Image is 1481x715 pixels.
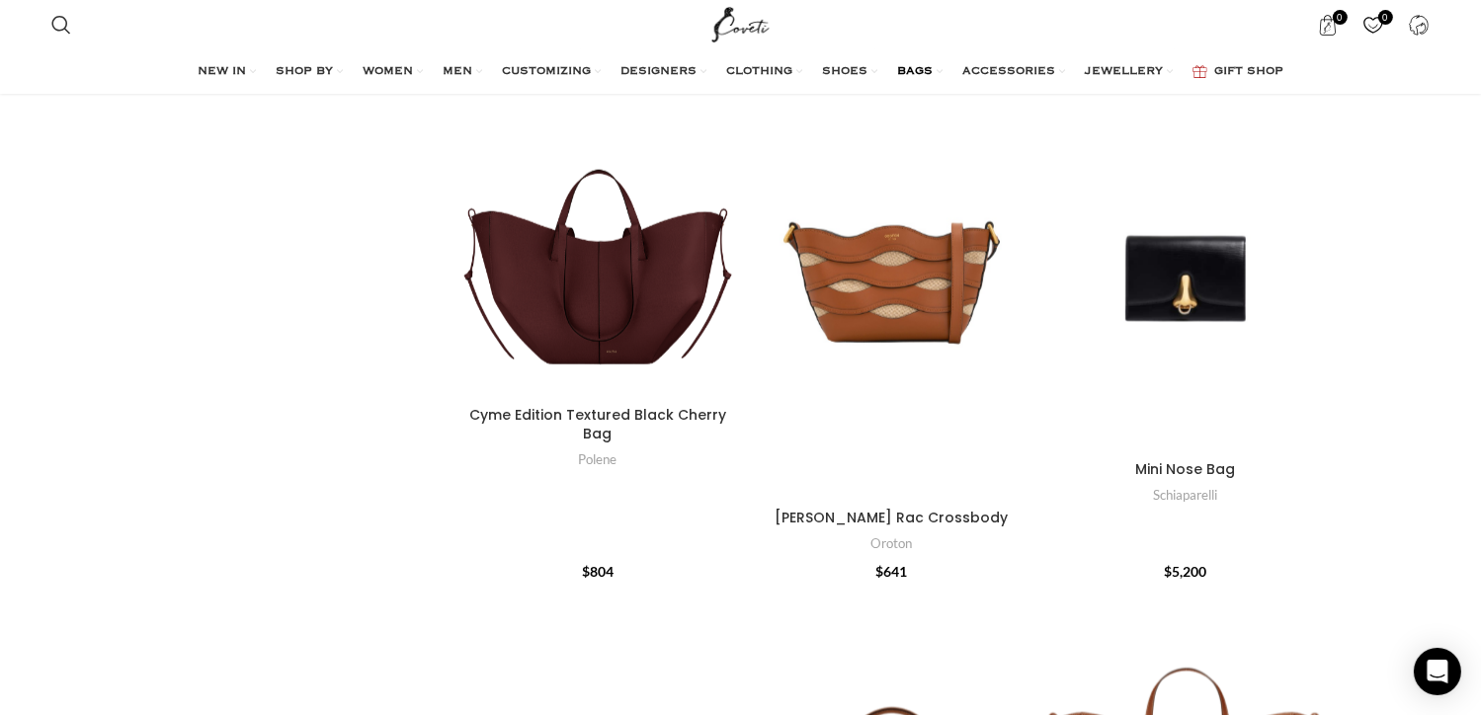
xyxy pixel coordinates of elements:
a: Search [41,5,81,44]
bdi: 5,200 [1164,563,1206,580]
span: DESIGNERS [620,64,697,80]
a: Cyme Edition Textured Black Cherry Bag [453,67,742,396]
a: MEN [443,52,482,92]
a: Leigh Ric Rac Crossbody [748,67,1036,499]
div: My Wishlist [1354,5,1394,44]
span: WOMEN [363,64,413,80]
span: 0 [1378,10,1393,25]
span: SHOES [822,64,867,80]
a: SHOP BY [276,52,343,92]
a: GIFT SHOP [1193,52,1283,92]
span: $ [1164,563,1172,580]
span: SHOP BY [276,64,333,80]
div: Open Intercom Messenger [1414,648,1461,695]
a: WOMEN [363,52,423,92]
a: NEW IN [198,52,256,92]
span: $ [582,563,590,580]
span: $ [875,563,883,580]
a: DESIGNERS [620,52,706,92]
a: Cyme Edition Textured Black Cherry Bag [469,405,726,444]
span: CUSTOMIZING [502,64,591,80]
a: CLOTHING [726,52,802,92]
a: Oroton [870,534,912,553]
span: BAGS [897,64,933,80]
span: GIFT SHOP [1214,64,1283,80]
a: BAGS [897,52,943,92]
span: 0 [1333,10,1348,25]
img: GiftBag [1193,65,1207,78]
a: 0 [1354,5,1394,44]
a: [PERSON_NAME] Rac Crossbody [775,508,1008,527]
bdi: 804 [582,563,614,580]
a: Site logo [707,15,774,32]
span: JEWELLERY [1085,64,1163,80]
span: MEN [443,64,472,80]
a: JEWELLERY [1085,52,1173,92]
a: 0 [1308,5,1349,44]
a: CUSTOMIZING [502,52,601,92]
span: ACCESSORIES [962,64,1055,80]
a: Schiaparelli [1153,486,1217,505]
a: Mini Nose Bag [1041,67,1330,451]
bdi: 641 [875,563,907,580]
a: SHOES [822,52,877,92]
div: Main navigation [41,52,1439,92]
span: CLOTHING [726,64,792,80]
a: Mini Nose Bag [1135,459,1235,479]
a: ACCESSORIES [962,52,1065,92]
span: NEW IN [198,64,246,80]
a: Polene [578,450,617,469]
